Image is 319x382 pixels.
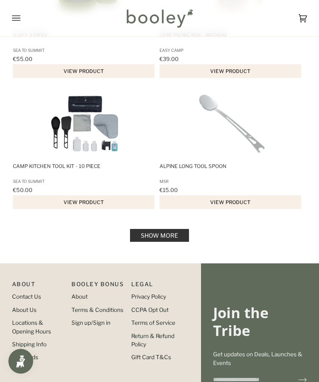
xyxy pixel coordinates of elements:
[13,163,155,176] span: Camp Kitchen Tool Kit - 10 Piece
[213,350,307,367] p: Get updates on Deals, Launches & Events
[213,304,307,339] h3: Join the Tribe
[13,32,155,45] span: X-Set 3 Piece
[50,88,120,159] img: Sea to Summit Camp Kitchen Tool Kit - 10 Piece Black - Booley Galway
[159,195,301,209] button: View product
[131,280,184,292] p: Pipeline_Footer Sub
[13,178,155,185] span: Sea to Summit
[12,280,65,292] p: Pipeline_Footer Main
[159,187,178,193] span: €15.00
[131,307,169,313] a: CCPA Opt Out
[13,56,32,62] span: €55.00
[12,341,47,348] a: Shipping Info
[159,32,302,45] span: Cerf Picnic Box - Medium
[12,307,37,313] a: About Us
[13,195,155,209] button: View product
[71,319,110,326] a: Sign up/Sign in
[159,88,304,209] a: Alpine Long Tool Spoon
[130,229,189,242] a: Show more
[131,354,171,360] a: Gift Card T&Cs
[159,178,302,185] span: MSR
[71,280,125,292] p: Booley Bonus
[12,232,307,239] div: Pagination
[159,163,302,176] span: Alpine Long Tool Spoon
[12,293,41,300] a: Contact Us
[131,333,174,348] a: Return & Refund Policy
[13,88,157,209] a: Camp Kitchen Tool Kit - 10 Piece
[71,307,123,313] a: Terms & Conditions
[196,88,267,159] img: MSR Alpine Long Tool Spoon - Booley Galway
[123,6,196,30] img: Booley
[131,319,175,326] a: Terms of Service
[159,56,179,62] span: €39.00
[12,319,51,334] a: Locations & Opening Hours
[13,47,155,54] span: Sea to Summit
[13,187,32,193] span: €50.00
[131,293,166,300] a: Privacy Policy
[159,47,302,54] span: Easy Camp
[71,293,88,300] a: About
[159,64,301,78] button: View product
[13,64,155,78] button: View product
[8,349,33,374] iframe: Button to open loyalty program pop-up
[12,354,38,360] a: Gift Cards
